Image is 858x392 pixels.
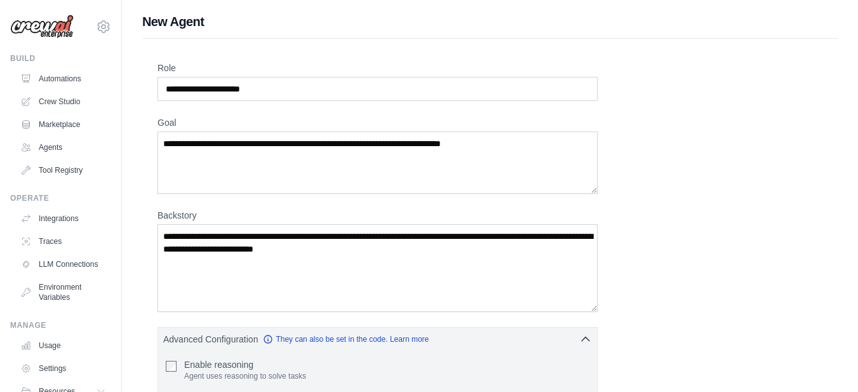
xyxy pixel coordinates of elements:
[158,62,598,74] label: Role
[15,69,111,89] a: Automations
[15,160,111,180] a: Tool Registry
[142,13,838,30] h1: New Agent
[15,335,111,356] a: Usage
[184,358,306,371] label: Enable reasoning
[15,91,111,112] a: Crew Studio
[163,333,258,346] span: Advanced Configuration
[10,53,111,64] div: Build
[15,208,111,229] a: Integrations
[15,277,111,308] a: Environment Variables
[15,114,111,135] a: Marketplace
[10,320,111,330] div: Manage
[158,328,597,351] button: Advanced Configuration They can also be set in the code. Learn more
[15,254,111,274] a: LLM Connections
[158,209,598,222] label: Backstory
[10,15,74,39] img: Logo
[10,193,111,203] div: Operate
[158,116,598,129] label: Goal
[15,231,111,252] a: Traces
[15,358,111,379] a: Settings
[15,137,111,158] a: Agents
[263,334,429,344] a: They can also be set in the code. Learn more
[184,371,306,381] p: Agent uses reasoning to solve tasks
